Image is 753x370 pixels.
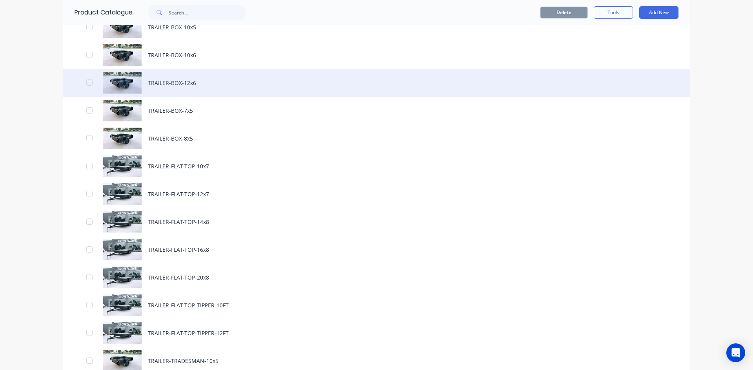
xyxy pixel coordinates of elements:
div: TRAILER-BOX-10x6TRAILER-BOX-10x6 [63,41,690,69]
div: Open Intercom Messenger [726,343,745,362]
button: Tools [594,6,633,19]
button: Delete [540,7,587,18]
div: TRAILER-FLAT-TOP-10x7TRAILER-FLAT-TOP-10x7 [63,152,690,180]
input: Search... [169,5,246,20]
div: TRAILER-FLAT-TOP-12x7TRAILER-FLAT-TOP-12x7 [63,180,690,208]
div: TRAILER-BOX-10x5TRAILER-BOX-10x5 [63,13,690,41]
div: TRAILER-FLAT-TOP-TIPPER-10FTTRAILER-FLAT-TOP-TIPPER-10FT [63,291,690,319]
div: TRAILER-FLAT-TOP-16x8TRAILER-FLAT-TOP-16x8 [63,236,690,264]
div: TRAILER-BOX-12x6TRAILER-BOX-12x6 [63,69,690,97]
div: TRAILER-FLAT-TOP-TIPPER-12FTTRAILER-FLAT-TOP-TIPPER-12FT [63,319,690,347]
div: TRAILER-FLAT-TOP-14x8TRAILER-FLAT-TOP-14x8 [63,208,690,236]
button: Add New [639,6,678,19]
div: TRAILER-BOX-7x5TRAILER-BOX-7x5 [63,97,690,125]
div: TRAILER-FLAT-TOP-20x8TRAILER-FLAT-TOP-20x8 [63,264,690,291]
div: TRAILER-BOX-8x5TRAILER-BOX-8x5 [63,125,690,152]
